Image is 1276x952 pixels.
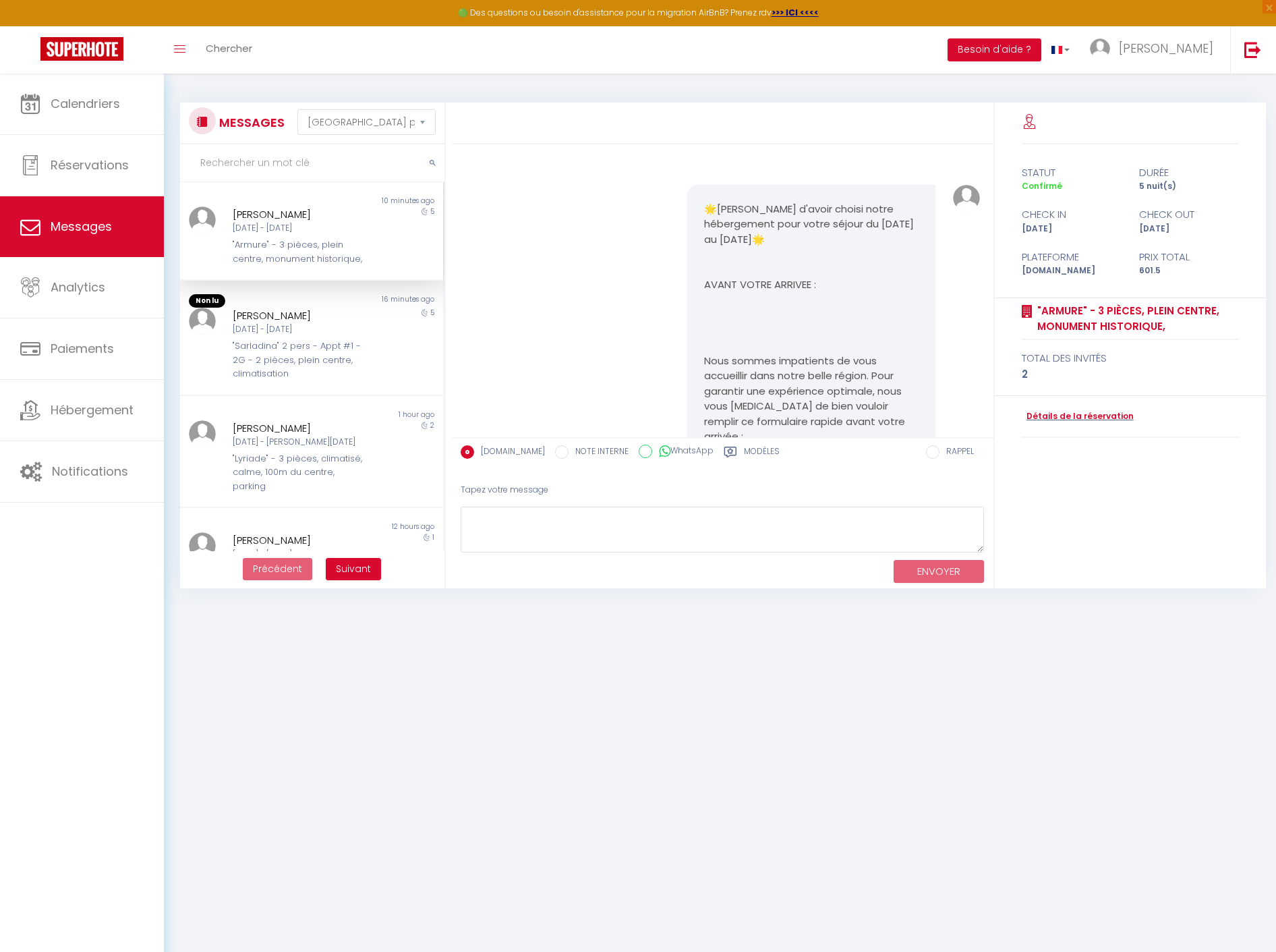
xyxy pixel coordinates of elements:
img: Super Booking [40,37,123,61]
div: [PERSON_NAME] [233,420,368,437]
div: [DATE] [1130,223,1248,235]
img: logout [1244,41,1261,58]
div: "Armure" - 3 pièces, plein centre, monument historique, [233,238,368,266]
img: ... [953,185,980,212]
button: ENVOYER [894,560,984,584]
div: [PERSON_NAME] [233,206,368,223]
div: "Sarladina" 2 pers - Appt #1 - 2G - 2 pièces, plein centre, climatisation [233,339,368,381]
div: [DATE] - [DATE] [233,323,368,336]
span: 1 [432,532,434,542]
span: Précédent [253,562,302,576]
a: Chercher [196,26,262,74]
img: ... [189,206,216,233]
button: Besoin d'aide ? [948,38,1041,61]
img: ... [189,532,216,559]
img: ... [189,420,216,447]
div: 5 nuit(s) [1130,180,1248,193]
div: Plateforme [1013,249,1130,265]
span: Chercher [206,41,252,55]
span: Confirmé [1022,180,1062,192]
label: WhatsApp [652,445,714,459]
span: Calendriers [51,95,120,112]
span: Non lu [189,294,225,308]
span: Messages [51,218,112,235]
div: 601.5 [1130,264,1248,277]
div: [DATE] - [PERSON_NAME][DATE] [233,436,368,449]
span: 5 [430,206,434,217]
div: [DOMAIN_NAME] [1013,264,1130,277]
div: 10 minutes ago [312,196,443,206]
a: "Armure" - 3 pièces, plein centre, monument historique, [1033,303,1239,335]
button: Previous [243,558,312,581]
input: Rechercher un mot clé [180,144,444,182]
a: Détails de la réservation [1022,410,1134,423]
span: Analytics [51,279,105,296]
div: check in [1013,206,1130,223]
div: 2 [1022,366,1239,383]
div: statut [1013,165,1130,181]
span: Notifications [52,463,128,480]
div: durée [1130,165,1248,181]
div: 12 hours ago [312,522,443,532]
p: AVANT VOTRE ARRIVEE : [704,277,919,293]
div: [DATE] [1013,223,1130,235]
a: >>> ICI <<<< [772,7,819,18]
span: 2 [430,420,434,430]
div: 16 minutes ago [312,294,443,308]
div: Tapez votre message [461,474,985,507]
button: Next [326,558,381,581]
img: ... [1090,38,1110,59]
label: Modèles [744,445,780,462]
a: ... [PERSON_NAME] [1080,26,1230,74]
div: total des invités [1022,350,1239,366]
div: [PERSON_NAME] [233,532,368,549]
p: [PERSON_NAME] d'avoir choisi notre hébergement pour votre séjour du [DATE] au [DATE] [704,202,919,248]
label: NOTE INTERNE [569,445,629,460]
span: Réservations [51,157,129,173]
span: 🌟 [752,232,765,246]
label: [DOMAIN_NAME] [474,445,545,460]
div: Prix total [1130,249,1248,265]
div: [DATE] - [DATE] [233,549,368,561]
span: 5 [430,308,434,318]
span: [PERSON_NAME] [1119,40,1213,57]
h3: MESSAGES [216,107,285,138]
div: [PERSON_NAME] [233,308,368,324]
div: "Lyriade" - 3 pièces, climatisé, calme, 100m du centre, parking [233,452,368,493]
span: Paiements [51,340,114,357]
div: [DATE] - [DATE] [233,222,368,235]
span: Hébergement [51,401,134,418]
img: ... [189,308,216,335]
label: RAPPEL [939,445,974,460]
div: 1 hour ago [312,410,443,420]
span: Suivant [336,562,371,576]
p: Nous sommes impatients de vous accueillir dans notre belle région. Pour garantir une expérience o... [704,354,919,445]
span: 🌟 [704,202,717,216]
div: check out [1130,206,1248,223]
